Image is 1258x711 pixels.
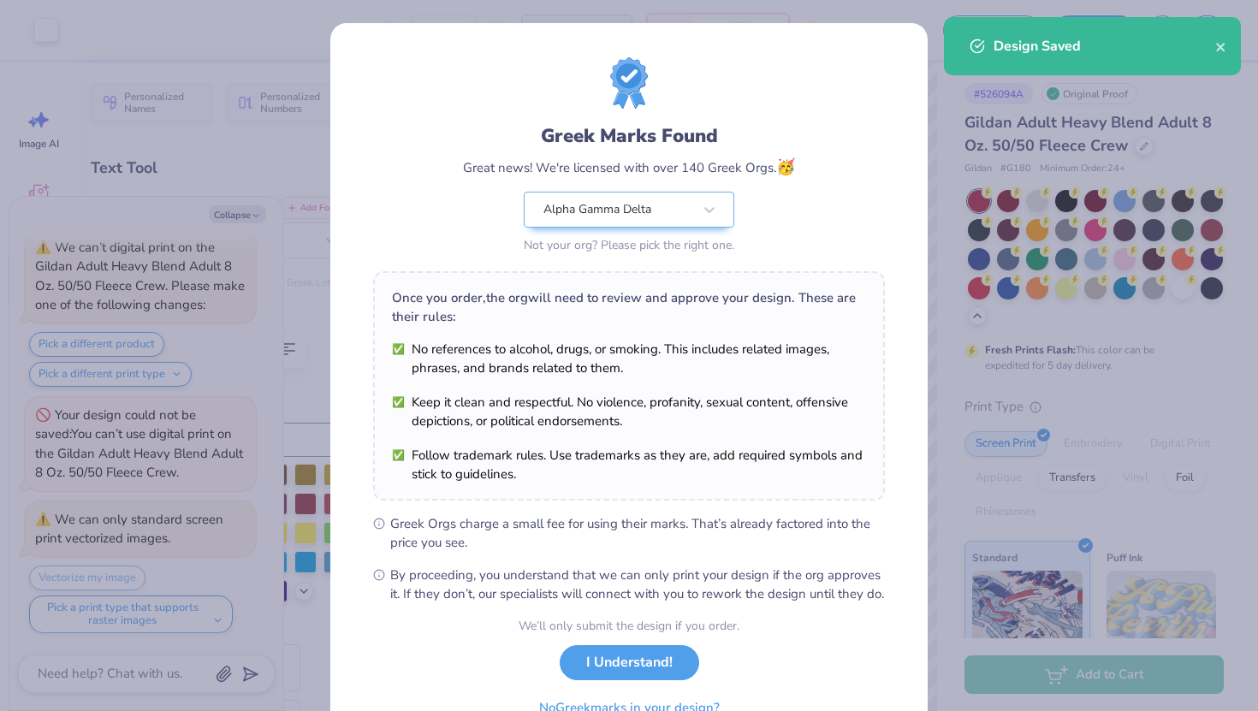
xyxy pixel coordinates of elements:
[392,446,866,483] li: Follow trademark rules. Use trademarks as they are, add required symbols and stick to guidelines.
[392,340,866,377] li: No references to alcohol, drugs, or smoking. This includes related images, phrases, and brands re...
[776,157,795,177] span: 🥳
[560,645,699,680] button: I Understand!
[390,514,885,552] span: Greek Orgs charge a small fee for using their marks. That’s already factored into the price you see.
[519,617,739,635] div: We’ll only submit the design if you order.
[392,288,866,326] div: Once you order, the org will need to review and approve your design. These are their rules:
[463,156,795,179] div: Great news! We're licensed with over 140 Greek Orgs.
[524,236,734,254] div: Not your org? Please pick the right one.
[1215,36,1227,56] button: close
[994,36,1215,56] div: Design Saved
[541,122,718,150] div: Greek Marks Found
[392,393,866,430] li: Keep it clean and respectful. No violence, profanity, sexual content, offensive depictions, or po...
[610,57,648,109] img: License badge
[390,566,885,603] span: By proceeding, you understand that we can only print your design if the org approves it. If they ...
